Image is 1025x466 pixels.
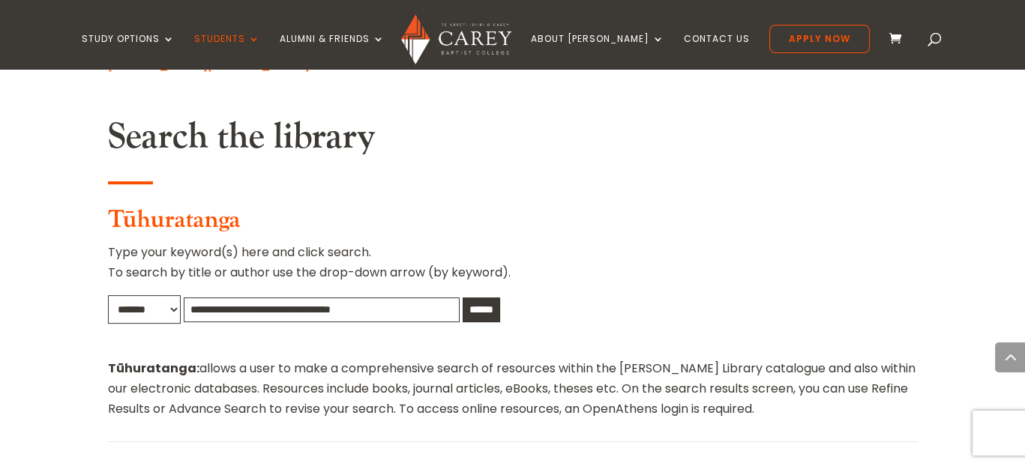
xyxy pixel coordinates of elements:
[108,206,918,242] h3: Tūhuratanga
[769,25,870,53] a: Apply Now
[108,358,918,420] p: allows a user to make a comprehensive search of resources within the [PERSON_NAME] Library catalo...
[108,115,918,166] h2: Search the library
[194,34,260,69] a: Students
[108,360,199,377] strong: Tūhuratanga:
[531,34,664,69] a: About [PERSON_NAME]
[401,14,511,64] img: Carey Baptist College
[82,34,175,69] a: Study Options
[108,242,918,294] p: Type your keyword(s) here and click search. To search by title or author use the drop-down arrow ...
[684,34,750,69] a: Contact Us
[280,34,385,69] a: Alumni & Friends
